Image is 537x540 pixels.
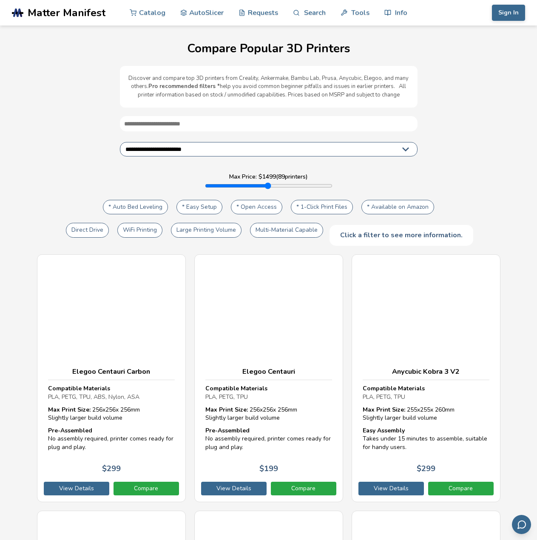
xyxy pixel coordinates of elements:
strong: Compatible Materials [205,384,267,392]
button: * 1-Click Print Files [291,200,353,214]
strong: Max Print Size: [48,406,91,414]
div: No assembly required, printer comes ready for plug and play. [205,426,332,452]
a: View Details [44,482,109,495]
a: Elegoo CentauriCompatible MaterialsPLA, PETG, TPUMax Print Size: 256x256x 256mmSlightly larger bu... [194,254,343,502]
div: 256 x 256 x 256 mm Slightly larger build volume [205,406,332,422]
div: No assembly required, printer comes ready for plug and play. [48,426,175,452]
p: $ 199 [259,464,278,473]
p: $ 299 [102,464,121,473]
button: * Auto Bed Leveling [103,200,168,214]
button: WiFi Printing [117,223,162,237]
div: Click a filter to see more information. [330,225,473,245]
div: 256 x 256 x 256 mm Slightly larger build volume [48,406,175,422]
a: Compare [271,482,336,495]
strong: Compatible Materials [48,384,110,392]
span: PLA, PETG, TPU [363,393,405,401]
button: * Easy Setup [176,200,222,214]
strong: Pre-Assembled [48,426,92,435]
button: Multi-Material Capable [250,223,323,237]
a: Compare [428,482,494,495]
button: * Open Access [231,200,282,214]
h3: Anycubic Kobra 3 V2 [363,367,489,376]
button: Send feedback via email [512,515,531,534]
button: * Available on Amazon [361,200,434,214]
h3: Elegoo Centauri [205,367,332,376]
span: PLA, PETG, TPU, ABS, Nylon, ASA [48,393,139,401]
a: View Details [358,482,424,495]
p: $ 299 [417,464,435,473]
strong: Max Print Size: [363,406,405,414]
h3: Elegoo Centauri Carbon [48,367,175,376]
span: Matter Manifest [28,7,105,19]
label: Max Price: $ 1499 ( 89 printers) [229,173,308,180]
a: Compare [114,482,179,495]
button: Sign In [492,5,525,21]
button: Direct Drive [66,223,109,237]
button: Large Printing Volume [171,223,242,237]
a: View Details [201,482,267,495]
span: PLA, PETG, TPU [205,393,248,401]
b: Pro recommended filters * [148,82,220,90]
strong: Easy Assembly [363,426,405,435]
h1: Compare Popular 3D Printers [9,42,528,55]
div: 255 x 255 x 260 mm Slightly larger build volume [363,406,489,422]
a: Elegoo Centauri CarbonCompatible MaterialsPLA, PETG, TPU, ABS, Nylon, ASAMax Print Size: 256x256x... [37,254,186,502]
strong: Max Print Size: [205,406,248,414]
strong: Compatible Materials [363,384,425,392]
strong: Pre-Assembled [205,426,250,435]
div: Takes under 15 minutes to assemble, suitable for handy users. [363,426,489,452]
p: Discover and compare top 3D printers from Creality, Ankermake, Bambu Lab, Prusa, Anycubic, Elegoo... [128,74,409,99]
a: Anycubic Kobra 3 V2Compatible MaterialsPLA, PETG, TPUMax Print Size: 255x255x 260mmSlightly large... [352,254,500,502]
